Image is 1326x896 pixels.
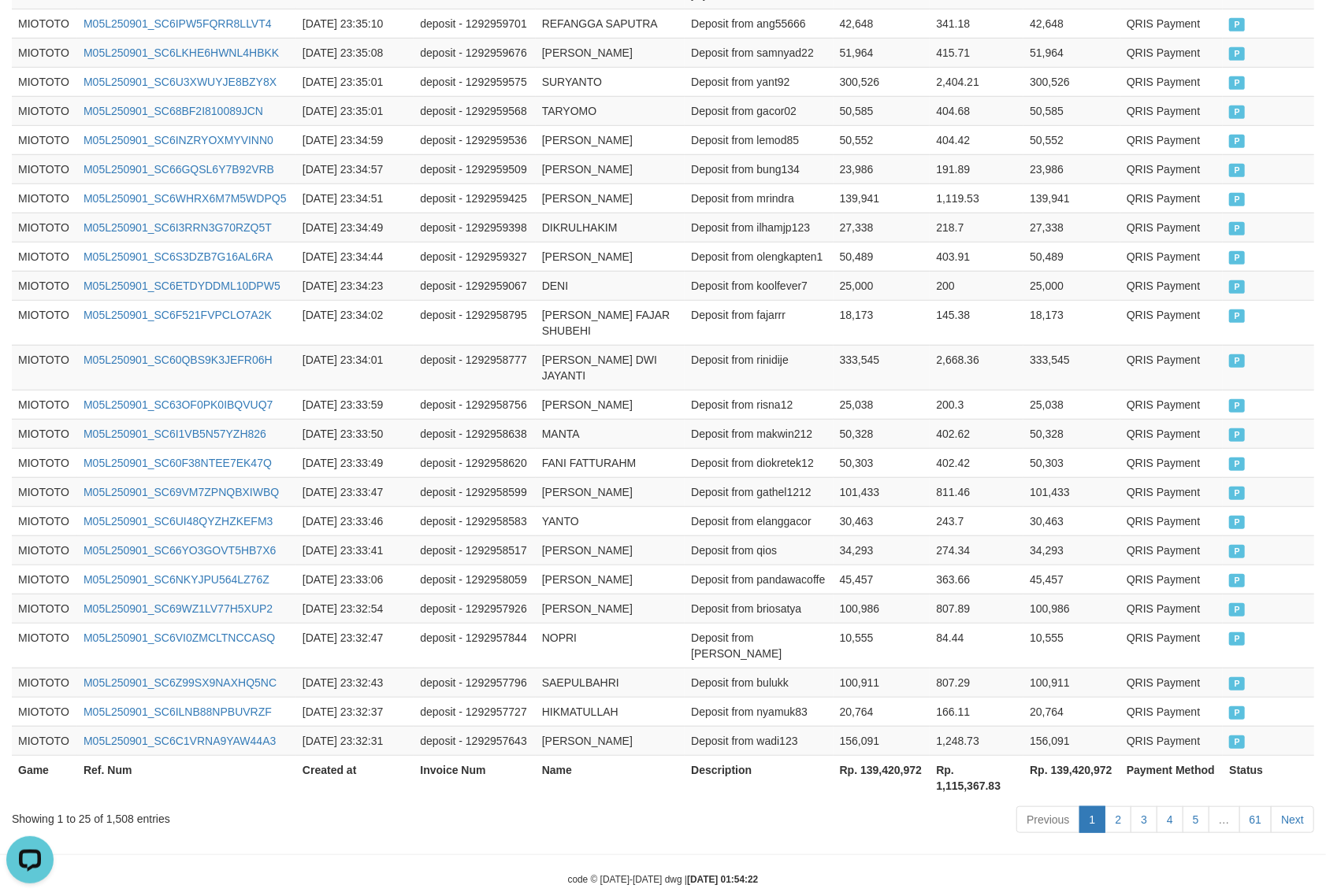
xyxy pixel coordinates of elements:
td: 333,545 [1023,345,1120,390]
td: 10,555 [834,623,930,668]
td: 50,328 [834,419,930,448]
th: Ref. Num [77,755,296,800]
td: 300,526 [1023,67,1120,96]
td: Deposit from risna12 [685,390,833,419]
td: QRIS Payment [1120,154,1223,183]
span: PAID [1229,428,1245,442]
td: 402.42 [930,448,1023,477]
td: 1,248.73 [930,726,1023,755]
strong: [DATE] 01:54:22 [687,874,758,885]
a: M05L250901_SC6Z99SX9NAXHQ5NC [84,676,277,689]
td: MIOTOTO [12,419,77,448]
td: deposit - 1292957643 [414,726,535,755]
td: 25,038 [834,390,930,419]
span: PAID [1229,76,1245,90]
td: 807.29 [930,668,1023,697]
td: QRIS Payment [1120,38,1223,67]
td: [PERSON_NAME] [536,242,685,271]
td: 200 [930,271,1023,300]
td: 34,293 [834,535,930,565]
td: 363.66 [930,565,1023,594]
td: MIOTOTO [12,154,77,183]
td: MIOTOTO [12,9,77,38]
td: 34,293 [1023,535,1120,565]
td: Deposit from gacor02 [685,96,833,125]
td: QRIS Payment [1120,125,1223,154]
td: MIOTOTO [12,183,77,213]
td: [DATE] 23:35:01 [296,96,414,125]
a: M05L250901_SC6ETDYDDML10DPW5 [84,280,280,292]
td: 42,648 [1023,9,1120,38]
a: M05L250901_SC6WHRX6M7M5WDPQ5 [84,192,287,205]
td: [DATE] 23:35:08 [296,38,414,67]
td: MIOTOTO [12,477,77,506]
td: 50,489 [834,242,930,271]
td: MIOTOTO [12,623,77,668]
td: Deposit from bung134 [685,154,833,183]
td: deposit - 1292958599 [414,477,535,506]
span: PAID [1229,632,1245,646]
td: 100,986 [1023,594,1120,623]
td: [PERSON_NAME] [536,565,685,594]
a: M05L250901_SC6ILNB88NPBUVRZF [84,705,272,718]
a: M05L250901_SC60F38NTEE7EK47Q [84,457,272,469]
td: Deposit from briosatya [685,594,833,623]
td: Deposit from diokretek12 [685,448,833,477]
td: 84.44 [930,623,1023,668]
td: [PERSON_NAME] [536,154,685,183]
a: 3 [1131,806,1157,833]
td: MANTA [536,419,685,448]
td: 100,911 [1023,668,1120,697]
td: Deposit from lemod85 [685,125,833,154]
span: PAID [1229,164,1245,177]
a: M05L250901_SC6NKYJPU564LZ76Z [84,573,269,586]
a: 4 [1157,806,1183,833]
td: 45,457 [834,565,930,594]
td: 20,764 [834,697,930,726]
th: Status [1223,755,1314,800]
td: deposit - 1292957727 [414,697,535,726]
a: M05L250901_SC6LKHE6HWNL4HBKK [84,46,279,59]
td: 243.7 [930,506,1023,535]
td: 50,552 [834,125,930,154]
td: MIOTOTO [12,96,77,125]
td: 403.91 [930,242,1023,271]
td: 145.38 [930,300,1023,345]
td: deposit - 1292958777 [414,345,535,390]
a: Previous [1016,806,1079,833]
td: [DATE] 23:33:06 [296,565,414,594]
small: code © [DATE]-[DATE] dwg | [568,874,759,885]
td: [PERSON_NAME] [536,594,685,623]
a: M05L250901_SC66GQSL6Y7B92VRB [84,163,274,176]
td: SAEPULBAHRI [536,668,685,697]
a: M05L250901_SC6UI48QYZHZKEFM3 [84,515,273,528]
td: 1,119.53 [930,183,1023,213]
td: Deposit from pandawacoffe [685,565,833,594]
td: Deposit from wadi123 [685,726,833,755]
a: M05L250901_SC66YO3GOVT5HB7X6 [84,544,276,557]
td: 404.42 [930,125,1023,154]
td: QRIS Payment [1120,726,1223,755]
span: PAID [1229,487,1245,500]
td: Deposit from samnyad22 [685,38,833,67]
td: deposit - 1292957926 [414,594,535,623]
td: [PERSON_NAME] [536,38,685,67]
td: [PERSON_NAME] [536,183,685,213]
td: deposit - 1292958795 [414,300,535,345]
td: [DATE] 23:33:50 [296,419,414,448]
td: REFANGGA SAPUTRA [536,9,685,38]
a: M05L250901_SC6F521FVPCLO7A2K [84,309,272,321]
span: PAID [1229,135,1245,148]
td: 166.11 [930,697,1023,726]
span: PAID [1229,603,1245,616]
td: [DATE] 23:34:59 [296,125,414,154]
th: Created at [296,755,414,800]
a: Next [1271,806,1314,833]
td: NOPRI [536,623,685,668]
td: 101,433 [834,477,930,506]
td: Deposit from mrindra [685,183,833,213]
td: 50,303 [1023,448,1120,477]
td: 2,404.21 [930,67,1023,96]
td: [PERSON_NAME] [536,726,685,755]
td: Deposit from makwin212 [685,419,833,448]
